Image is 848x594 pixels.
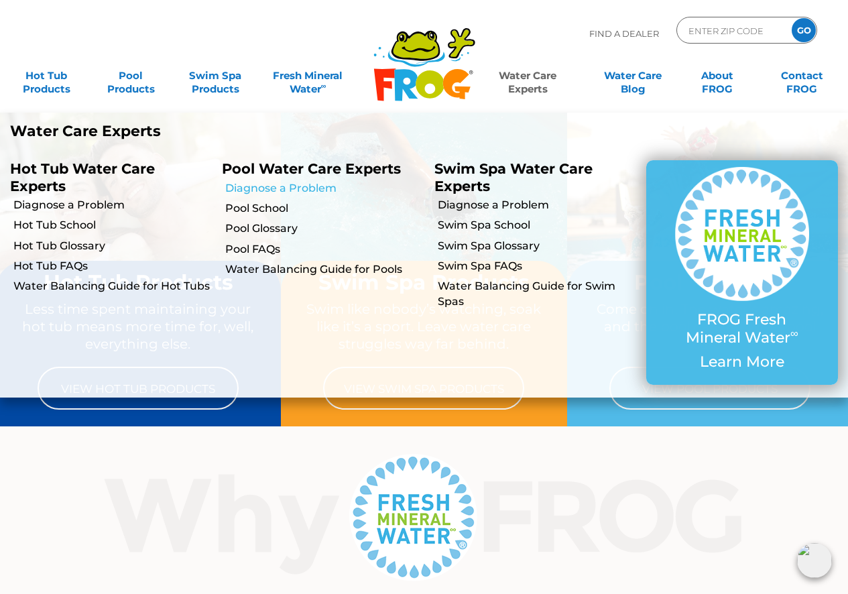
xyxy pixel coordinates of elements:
[10,160,155,194] a: Hot Tub Water Care Experts
[13,239,212,253] a: Hot Tub Glossary
[673,311,811,347] p: FROG Fresh Mineral Water
[790,326,798,340] sup: ∞
[475,62,581,89] a: Water CareExperts
[438,198,636,213] a: Diagnose a Problem
[687,21,778,40] input: Zip Code Form
[438,239,636,253] a: Swim Spa Glossary
[673,167,811,377] a: FROG Fresh Mineral Water∞ Learn More
[98,62,164,89] a: PoolProducts
[769,62,835,89] a: ContactFROG
[182,62,248,89] a: Swim SpaProducts
[225,242,424,257] a: Pool FAQs
[13,198,212,213] a: Diagnose a Problem
[792,18,816,42] input: GO
[434,160,593,194] a: Swim Spa Water Care Experts
[222,160,401,177] a: Pool Water Care Experts
[10,123,414,140] p: Water Care Experts
[225,262,424,277] a: Water Balancing Guide for Pools
[225,201,424,216] a: Pool School
[438,279,636,309] a: Water Balancing Guide for Swim Spas
[13,62,79,89] a: Hot TubProducts
[13,218,212,233] a: Hot Tub School
[225,181,424,196] a: Diagnose a Problem
[13,259,212,274] a: Hot Tub FAQs
[589,17,659,50] p: Find A Dealer
[438,259,636,274] a: Swim Spa FAQs
[267,62,349,89] a: Fresh MineralWater∞
[673,353,811,371] p: Learn More
[225,221,424,236] a: Pool Glossary
[600,62,666,89] a: Water CareBlog
[684,62,750,89] a: AboutFROG
[321,81,326,91] sup: ∞
[438,218,636,233] a: Swim Spa School
[797,543,832,578] img: openIcon
[13,279,212,294] a: Water Balancing Guide for Hot Tubs
[78,450,770,584] img: Why Frog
